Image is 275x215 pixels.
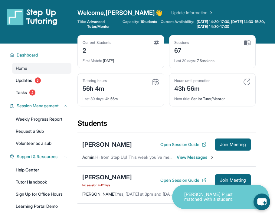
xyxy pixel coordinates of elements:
a: Update Information [171,10,214,16]
span: Title: [77,19,86,29]
div: Hours until promotion [174,78,211,83]
span: Support & Resources [17,154,57,160]
div: 56h 4m [83,83,107,93]
span: Admin : [82,155,95,160]
span: Updates [16,77,32,83]
span: Join Meeting [220,143,246,146]
a: Volunteer as a sub [12,138,71,149]
a: Help Center [12,165,71,175]
span: 1 Students [140,19,157,24]
img: card [154,40,159,45]
a: Sign Up for Office Hours [12,189,71,200]
button: chat-button [254,194,270,210]
a: Home [12,63,71,74]
div: [PERSON_NAME] [82,173,132,181]
p: [PERSON_NAME] P just matched with a student! [184,192,245,202]
img: Chevron-Right [210,155,214,160]
div: 4h 56m [83,93,159,101]
div: [PERSON_NAME] [82,140,132,149]
a: Tutor Handbook [12,177,71,187]
a: Weekly Progress Report [12,114,71,125]
span: [DATE] 14:30-17:30, [DATE] 14:30-15:30, [DATE] 14:30-17:30 [197,19,274,29]
span: [PERSON_NAME] : [82,191,116,197]
div: 2 [83,45,111,55]
a: Learning Portal Demo [12,201,71,212]
button: Session Management [14,103,68,109]
div: 67 [174,45,189,55]
div: 43h 56m [174,83,211,93]
button: Join Meeting [215,138,251,151]
img: Chevron Right [208,10,214,16]
div: Current Students [83,40,111,45]
span: Tasks [16,90,27,96]
span: Join Meeting [220,178,246,182]
a: Tasks2 [12,87,71,98]
a: Updates6 [12,75,71,86]
span: View Messages [177,154,214,160]
span: First Match : [83,58,102,63]
img: card [243,78,250,86]
span: Yes, [DATE] at 3pm and [DATE] at 3:45 pm works great [116,191,221,197]
div: 7 Sessions [174,55,251,63]
span: Next title : [174,96,191,101]
a: Request a Sub [12,126,71,137]
a: [DATE] 14:30-17:30, [DATE] 14:30-15:30, [DATE] 14:30-17:30 [195,19,275,29]
div: [DATE] [83,55,159,63]
span: Home [16,65,27,71]
div: Sessions [174,40,189,45]
div: Tutoring hours [83,78,107,83]
img: card [152,78,159,86]
button: Join Meeting [215,174,251,186]
span: Advanced Tutor/Mentor [87,19,119,29]
span: 6 [35,77,41,83]
span: Session Management [17,103,59,109]
span: Last 30 days : [83,96,104,101]
button: Open Session Guide [160,142,207,148]
div: Senior Tutor/Mentor [174,93,251,101]
div: Students [77,119,256,132]
img: logo [7,8,57,25]
span: Welcome, [PERSON_NAME] 👋 [77,8,163,17]
button: Open Session Guide [160,177,207,183]
span: 2 [29,90,35,96]
span: Dashboard [17,52,38,58]
img: card [244,40,250,46]
button: Support & Resources [14,154,68,160]
span: No session in 12 days [82,183,132,187]
span: Capacity: [123,19,139,24]
span: Current Availability: [161,19,194,29]
button: Dashboard [14,52,68,58]
span: Last 30 days : [174,58,196,63]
